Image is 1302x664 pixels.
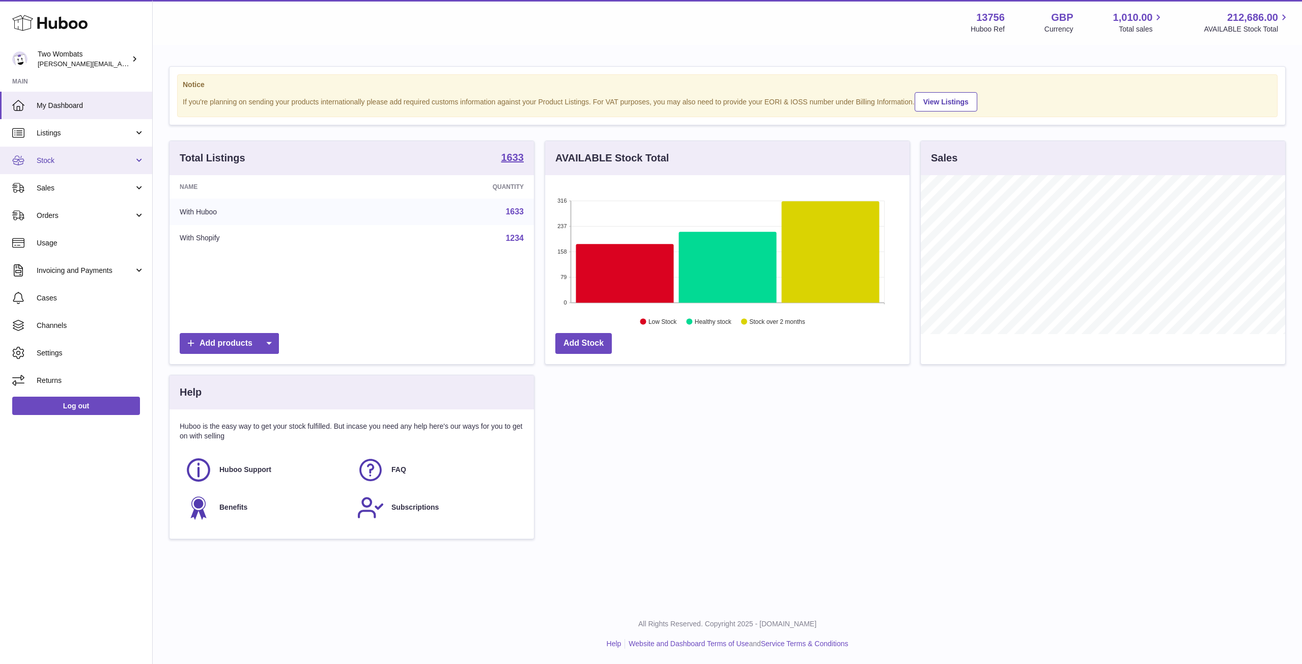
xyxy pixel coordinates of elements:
[185,494,347,521] a: Benefits
[183,91,1272,112] div: If you're planning on sending your products internationally please add required customs informati...
[169,225,366,252] td: With Shopify
[37,266,134,275] span: Invoicing and Payments
[37,348,145,358] span: Settings
[183,80,1272,90] strong: Notice
[219,465,271,475] span: Huboo Support
[366,175,534,199] th: Quantity
[761,640,848,648] a: Service Terms & Conditions
[37,183,134,193] span: Sales
[971,24,1005,34] div: Huboo Ref
[169,199,366,225] td: With Huboo
[12,397,140,415] a: Log out
[505,207,524,216] a: 1633
[219,503,247,512] span: Benefits
[501,152,524,164] a: 1633
[1113,11,1165,34] a: 1,010.00 Total sales
[391,465,406,475] span: FAQ
[161,619,1294,629] p: All Rights Reserved. Copyright 2025 - [DOMAIN_NAME]
[560,274,567,280] text: 79
[501,152,524,162] strong: 1633
[505,234,524,242] a: 1234
[357,494,519,521] a: Subscriptions
[1204,11,1290,34] a: 212,686.00 AVAILABLE Stock Total
[180,385,202,399] h3: Help
[607,640,621,648] a: Help
[37,238,145,248] span: Usage
[557,248,567,255] text: 158
[1119,24,1164,34] span: Total sales
[557,198,567,204] text: 316
[37,156,134,165] span: Stock
[180,151,245,165] h3: Total Listings
[629,640,749,648] a: Website and Dashboard Terms of Use
[37,376,145,385] span: Returns
[169,175,366,199] th: Name
[12,51,27,67] img: philip.carroll@twowombats.com
[976,11,1005,24] strong: 13756
[648,318,677,325] text: Low Stock
[915,92,977,112] a: View Listings
[625,639,848,649] li: and
[357,456,519,484] a: FAQ
[180,333,279,354] a: Add products
[37,101,145,110] span: My Dashboard
[931,151,957,165] h3: Sales
[180,422,524,441] p: Huboo is the easy way to get your stock fulfilled. But incase you need any help here's our ways f...
[555,333,612,354] a: Add Stock
[1204,24,1290,34] span: AVAILABLE Stock Total
[563,299,567,306] text: 0
[37,128,134,138] span: Listings
[37,211,134,220] span: Orders
[37,293,145,303] span: Cases
[1227,11,1278,24] span: 212,686.00
[1113,11,1153,24] span: 1,010.00
[185,456,347,484] a: Huboo Support
[557,223,567,229] text: 237
[1051,11,1073,24] strong: GBP
[555,151,669,165] h3: AVAILABLE Stock Total
[695,318,732,325] text: Healthy stock
[391,503,439,512] span: Subscriptions
[1044,24,1073,34] div: Currency
[38,60,259,68] span: [PERSON_NAME][EMAIL_ADDRESS][PERSON_NAME][DOMAIN_NAME]
[749,318,805,325] text: Stock over 2 months
[38,49,129,69] div: Two Wombats
[37,321,145,330] span: Channels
